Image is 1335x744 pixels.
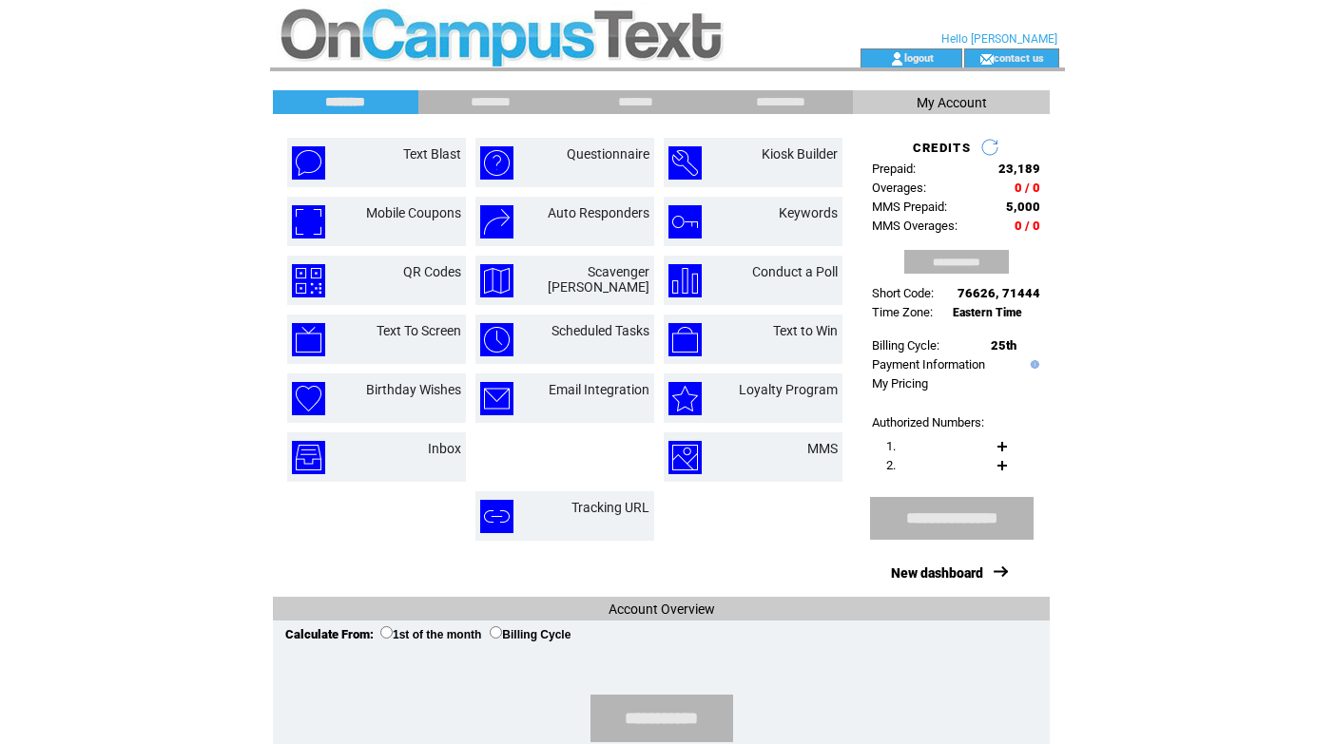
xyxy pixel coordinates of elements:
[548,205,649,220] a: Auto Responders
[773,323,838,338] a: Text to Win
[549,382,649,397] a: Email Integration
[904,51,934,64] a: logout
[953,306,1022,319] span: Eastern Time
[380,626,393,639] input: 1st of the month
[377,323,461,338] a: Text To Screen
[998,162,1040,176] span: 23,189
[941,32,1057,46] span: Hello [PERSON_NAME]
[292,323,325,356] img: text-to-screen.png
[292,146,325,180] img: text-blast.png
[872,376,928,391] a: My Pricing
[739,382,838,397] a: Loyalty Program
[1026,360,1039,369] img: help.gif
[872,181,926,195] span: Overages:
[872,286,934,300] span: Short Code:
[668,205,702,238] img: keywords.png
[380,628,481,641] label: 1st of the month
[872,200,947,214] span: MMS Prepaid:
[762,146,838,162] a: Kiosk Builder
[913,141,971,155] span: CREDITS
[403,264,461,279] a: QR Codes
[872,415,984,429] span: Authorized Numbers:
[551,323,649,338] a: Scheduled Tasks
[292,441,325,474] img: inbox.png
[366,205,461,220] a: Mobile Coupons
[752,264,838,279] a: Conduct a Poll
[1015,219,1040,233] span: 0 / 0
[807,441,838,456] a: MMS
[285,627,374,641] span: Calculate From:
[958,286,1040,300] span: 76626, 71444
[872,305,933,319] span: Time Zone:
[668,441,702,474] img: mms.png
[571,500,649,515] a: Tracking URL
[480,264,513,297] img: scavenger-hunt.png
[428,441,461,456] a: Inbox
[991,338,1016,353] span: 25th
[872,162,916,176] span: Prepaid:
[480,205,513,238] img: auto-responders.png
[994,51,1044,64] a: contact us
[891,565,983,581] a: New dashboard
[480,500,513,533] img: tracking-url.png
[917,95,987,110] span: My Account
[890,51,904,67] img: account_icon.gif
[609,601,715,617] span: Account Overview
[292,382,325,415] img: birthday-wishes.png
[979,51,994,67] img: contact_us_icon.gif
[292,205,325,238] img: mobile-coupons.png
[292,264,325,297] img: qr-codes.png
[1006,200,1040,214] span: 5,000
[668,323,702,356] img: text-to-win.png
[490,626,502,639] input: Billing Cycle
[779,205,838,220] a: Keywords
[886,439,896,453] span: 1.
[567,146,649,162] a: Questionnaire
[668,382,702,415] img: loyalty-program.png
[1015,181,1040,195] span: 0 / 0
[668,264,702,297] img: conduct-a-poll.png
[480,323,513,356] img: scheduled-tasks.png
[480,382,513,415] img: email-integration.png
[668,146,702,180] img: kiosk-builder.png
[548,264,649,295] a: Scavenger [PERSON_NAME]
[872,338,939,353] span: Billing Cycle:
[872,219,958,233] span: MMS Overages:
[403,146,461,162] a: Text Blast
[886,458,896,472] span: 2.
[490,628,571,641] label: Billing Cycle
[872,357,985,372] a: Payment Information
[366,382,461,397] a: Birthday Wishes
[480,146,513,180] img: questionnaire.png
